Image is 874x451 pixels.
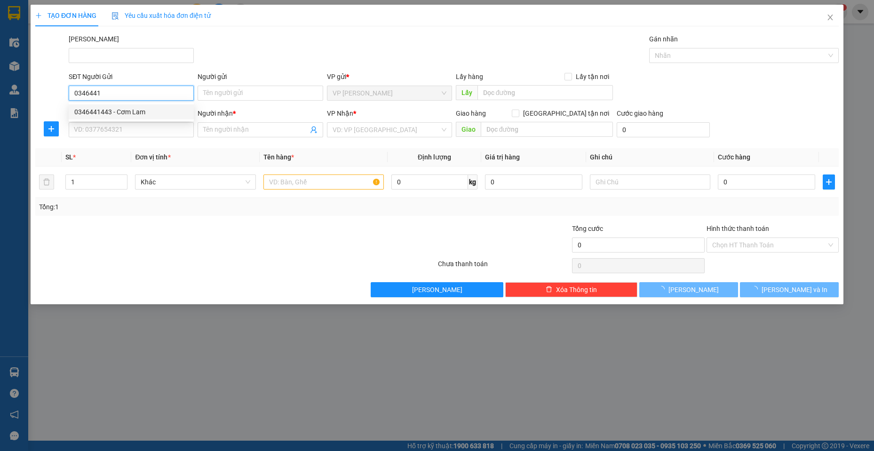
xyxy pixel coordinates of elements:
span: Đơn vị tính [135,153,170,161]
button: plus [823,174,835,190]
span: Giao [456,122,481,137]
span: Lấy tận nơi [572,71,613,82]
div: Người gửi [198,71,323,82]
div: 0346441443 - Cơm Lam [74,107,188,117]
label: Mã ĐH [69,35,119,43]
span: SL [65,153,73,161]
span: [GEOGRAPHIC_DATA] tận nơi [519,108,613,119]
label: Gán nhãn [649,35,678,43]
label: Hình thức thanh toán [707,225,769,232]
span: TẠO ĐƠN HÀNG [35,12,96,19]
div: 0346441443 - Cơm Lam [69,104,194,119]
span: [PERSON_NAME] và In [762,285,827,295]
label: Cước giao hàng [617,110,663,117]
img: logo.jpg [5,5,38,38]
button: [PERSON_NAME] [639,282,738,297]
span: Tổng cước [572,225,603,232]
input: Dọc đường [477,85,613,100]
span: kg [468,174,477,190]
span: Xóa Thông tin [556,285,597,295]
span: VP Nhận [327,110,353,117]
span: Tên hàng [263,153,294,161]
span: Yêu cầu xuất hóa đơn điện tử [111,12,211,19]
div: Chưa thanh toán [437,259,571,275]
span: Cước hàng [718,153,750,161]
span: Định lượng [418,153,451,161]
input: VD: Bàn, Ghế [263,174,384,190]
button: delete [39,174,54,190]
img: icon [111,12,119,20]
span: Khác [141,175,250,189]
li: VP VP [PERSON_NAME] [65,51,125,71]
button: Close [817,5,843,31]
span: Giá trị hàng [485,153,520,161]
input: Dọc đường [481,122,613,137]
span: close [826,14,834,21]
span: Lấy [456,85,477,100]
span: delete [546,286,552,293]
th: Ghi chú [586,148,715,166]
div: SĐT Người Gửi [69,71,194,82]
span: plus [44,125,58,133]
input: Mã ĐH [69,48,194,63]
div: VP gửi [327,71,452,82]
span: loading [658,286,668,293]
li: Nam Hải Limousine [5,5,136,40]
span: plus [823,178,834,186]
button: [PERSON_NAME] và In [740,282,839,297]
span: plus [35,12,42,19]
span: loading [751,286,762,293]
button: deleteXóa Thông tin [505,282,637,297]
button: plus [44,121,59,136]
span: user-add [310,126,318,134]
li: VP VP [PERSON_NAME] Lão [5,51,65,82]
div: Tổng: 1 [39,202,337,212]
span: [PERSON_NAME] [668,285,719,295]
span: Lấy hàng [456,73,483,80]
input: 0 [485,174,582,190]
span: VP Phạm Ngũ Lão [333,86,446,100]
span: Giao hàng [456,110,486,117]
div: Người nhận [198,108,323,119]
input: Cước giao hàng [617,122,710,137]
button: [PERSON_NAME] [371,282,503,297]
input: Ghi Chú [590,174,711,190]
span: [PERSON_NAME] [412,285,462,295]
